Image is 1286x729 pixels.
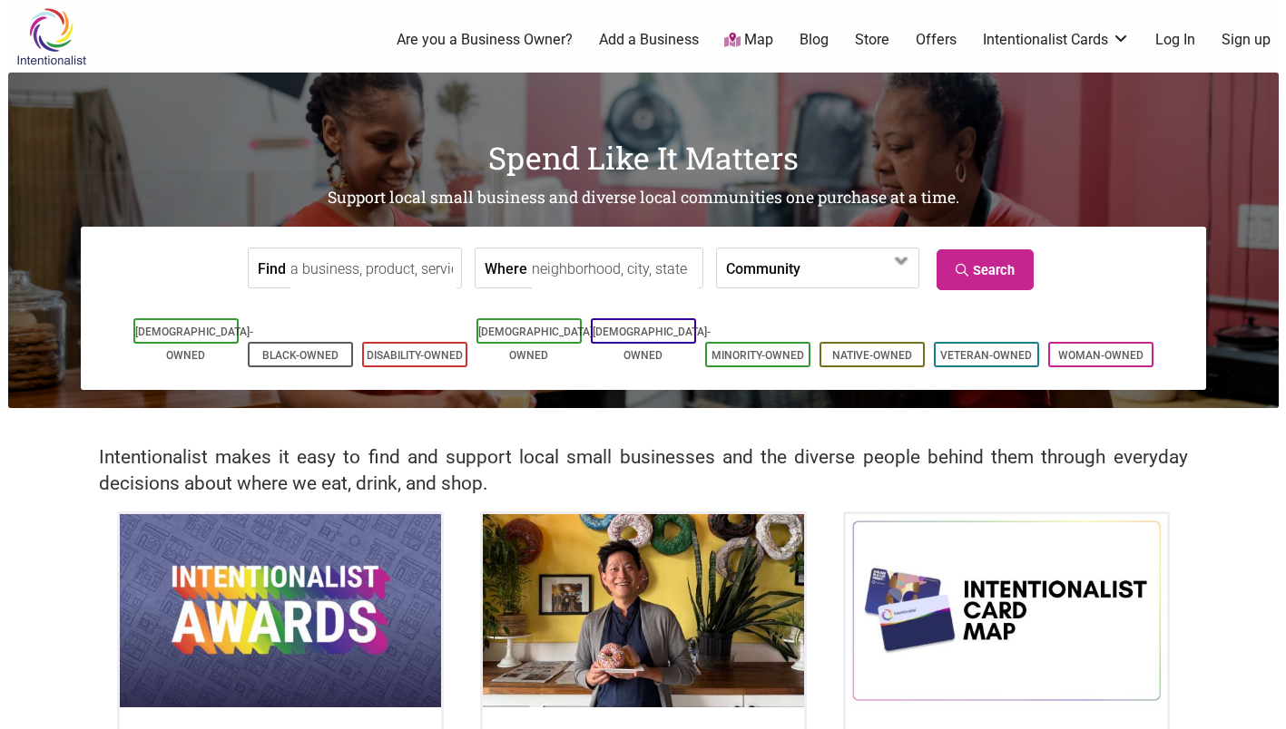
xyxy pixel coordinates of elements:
input: a business, product, service [290,248,456,289]
a: Sign up [1222,30,1271,50]
img: Intentionalist Card Map [846,514,1167,706]
a: Minority-Owned [712,349,804,362]
h1: Spend Like It Matters [8,136,1279,180]
a: Search [937,249,1034,290]
a: Store [855,30,889,50]
img: King Donuts - Hong Chhuor [483,514,804,706]
a: Disability-Owned [367,349,463,362]
img: Intentionalist Awards [120,514,441,706]
a: Woman-Owned [1058,349,1144,362]
label: Find [258,248,286,287]
a: Offers [916,30,957,50]
a: Add a Business [599,30,699,50]
a: [DEMOGRAPHIC_DATA]-Owned [593,326,711,362]
a: Blog [800,30,829,50]
a: [DEMOGRAPHIC_DATA]-Owned [135,326,253,362]
img: Intentionalist [8,7,94,66]
a: Veteran-Owned [940,349,1032,362]
a: Black-Owned [262,349,339,362]
h2: Intentionalist makes it easy to find and support local small businesses and the diverse people be... [99,444,1188,497]
a: Are you a Business Owner? [397,30,573,50]
label: Where [485,248,527,287]
h2: Support local small business and diverse local communities one purchase at a time. [8,187,1279,209]
a: Intentionalist Cards [983,30,1130,50]
label: Community [726,248,800,287]
a: Map [724,30,773,51]
a: [DEMOGRAPHIC_DATA]-Owned [478,326,596,362]
input: neighborhood, city, state [532,248,698,289]
a: Log In [1155,30,1195,50]
a: Native-Owned [832,349,912,362]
